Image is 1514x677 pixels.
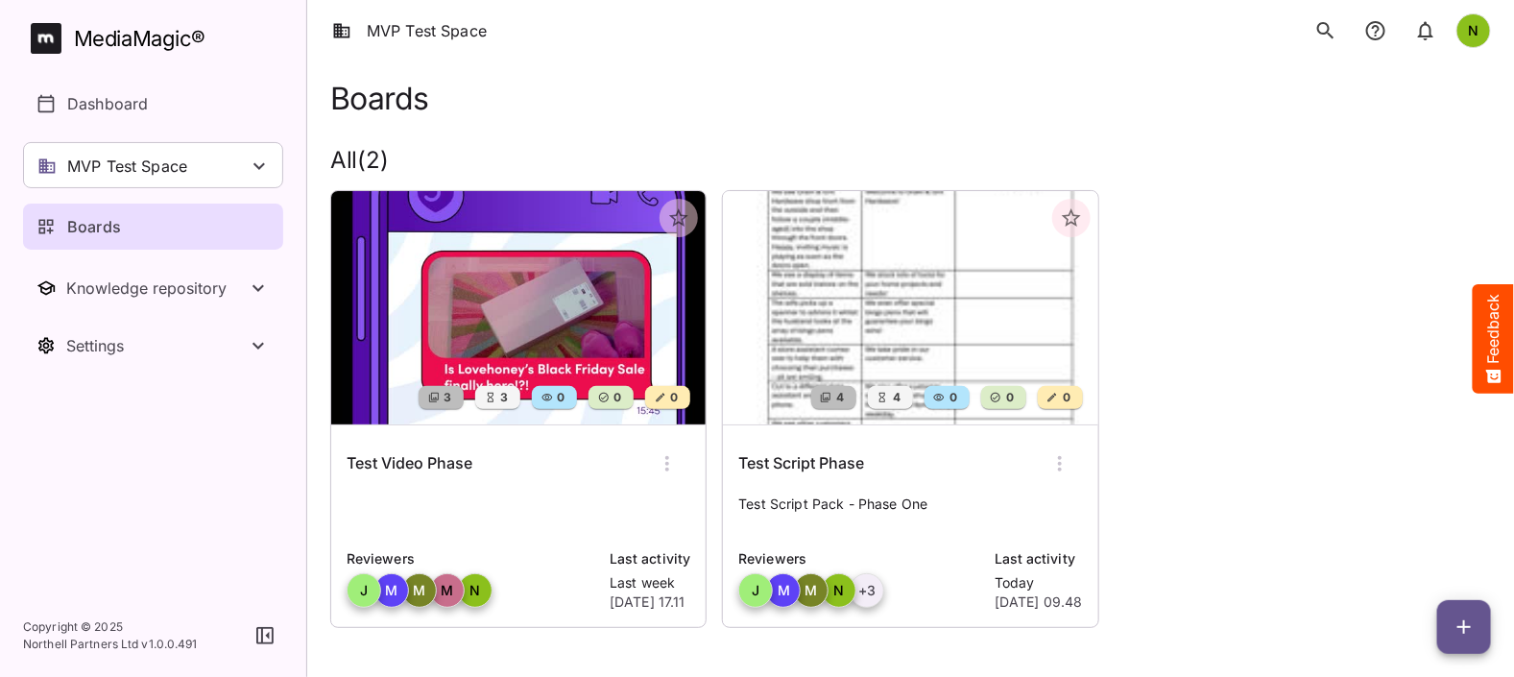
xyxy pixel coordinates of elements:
[822,573,856,608] div: N
[31,23,283,54] a: MediaMagic®
[610,573,690,592] p: Last week
[347,451,472,476] h6: Test Video Phase
[1357,12,1395,50] button: notifications
[23,265,283,311] button: Toggle Knowledge repository
[834,388,844,407] span: 4
[23,323,283,369] button: Toggle Settings
[23,323,283,369] nav: Settings
[948,388,957,407] span: 0
[23,636,198,653] p: Northell Partners Ltd v 1.0.0.491
[669,388,679,407] span: 0
[766,573,801,608] div: M
[1456,13,1491,48] div: N
[1004,388,1014,407] span: 0
[23,204,283,250] a: Boards
[67,215,121,238] p: Boards
[67,155,187,178] p: MVP Test Space
[330,81,429,116] h1: Boards
[23,81,283,127] a: Dashboard
[995,573,1083,592] p: Today
[443,388,452,407] span: 3
[347,548,598,569] p: Reviewers
[613,388,622,407] span: 0
[23,618,198,636] p: Copyright © 2025
[347,573,381,608] div: J
[1406,12,1445,50] button: notifications
[66,278,247,298] div: Knowledge repository
[1061,388,1070,407] span: 0
[67,92,148,115] p: Dashboard
[430,573,465,608] div: M
[738,548,983,569] p: Reviewers
[610,548,690,569] p: Last activity
[66,336,247,355] div: Settings
[995,592,1083,612] p: [DATE] 09.48
[723,191,1097,424] img: Test Script Phase
[374,573,409,608] div: M
[330,147,1491,175] h2: All ( 2 )
[74,23,205,55] div: MediaMagic ®
[556,388,565,407] span: 0
[331,191,706,424] img: Test Video Phase
[23,265,283,311] nav: Knowledge repository
[794,573,829,608] div: M
[891,388,901,407] span: 4
[995,548,1083,569] p: Last activity
[738,451,864,476] h6: Test Script Phase
[738,495,1082,533] p: Test Script Pack - Phase One
[402,573,437,608] div: M
[610,592,690,612] p: [DATE] 17.11
[458,573,493,608] div: N
[499,388,509,407] span: 3
[1473,284,1514,394] button: Feedback
[850,573,884,608] div: + 3
[1307,12,1345,50] button: search
[738,573,773,608] div: J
